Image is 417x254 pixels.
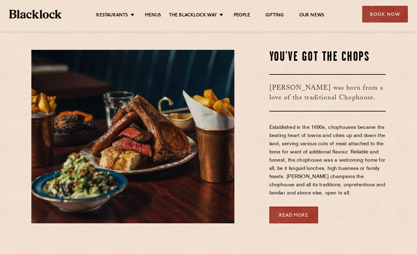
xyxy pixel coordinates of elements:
a: Our News [299,12,324,19]
a: Gifting [265,12,284,19]
a: People [234,12,250,19]
img: BL_Textured_Logo-footer-cropped.svg [9,10,61,19]
a: Restaurants [96,12,128,19]
h3: [PERSON_NAME] was born from a love of the traditional Chophouse. [269,74,386,112]
a: Read More [269,207,318,223]
a: Menus [145,12,161,19]
p: Established in the 1690s, chophouses became the beating heart of towns and cities up and down the... [269,124,386,197]
div: Book Now [362,6,408,22]
h2: You've Got The Chops [269,50,386,65]
a: The Blacklock Way [169,12,217,19]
